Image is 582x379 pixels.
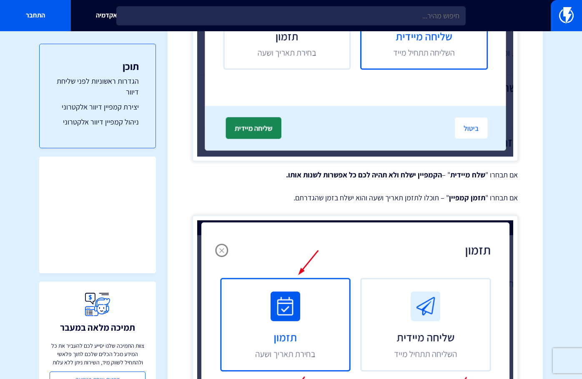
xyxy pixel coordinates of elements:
[116,6,466,25] input: חיפוש מהיר...
[56,61,138,72] h3: תוכן
[60,322,135,332] h3: תמיכה מלאה במעבר
[193,170,518,180] p: אם תבחרו " " –
[449,193,485,202] strong: תזמן קמפיין
[56,102,138,112] a: יצירת קמפיין דיוור אלקטרוני
[193,192,518,203] p: אם תבחרו " " – תוכלו לתזמן תאריך ושעה והוא ישלח בזמן שהגדרתם.
[286,170,442,180] strong: הקמפיין ישלח ולא תהיה לכם כל אפשרות לשנות אותו.
[56,76,138,97] a: הגדרות ראשוניות לפני שליחת דיוור
[50,342,145,367] p: צוות התמיכה שלנו יסייע לכם להעביר את כל המידע מכל הכלים שלכם לתוך פלאשי ולהתחיל לשווק מיד, השירות...
[450,170,485,180] strong: שלח מיידית
[56,117,138,127] a: ניהול קמפיין דיוור אלקטרוני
